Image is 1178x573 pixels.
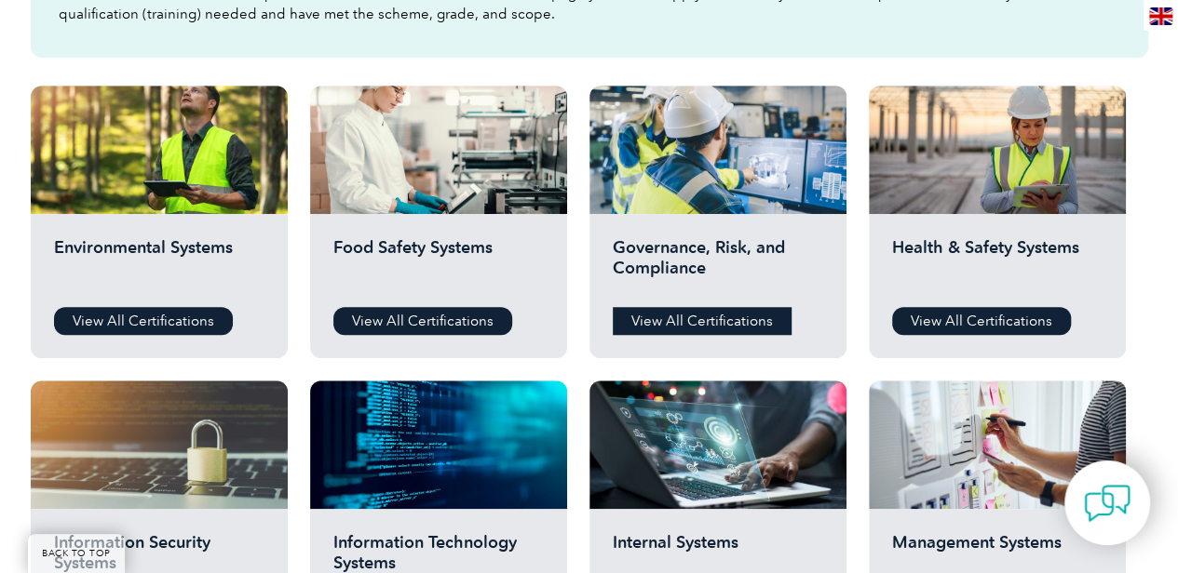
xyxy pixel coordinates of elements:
[892,237,1103,293] h2: Health & Safety Systems
[1084,480,1131,526] img: contact-chat.png
[892,307,1071,335] a: View All Certifications
[613,237,823,293] h2: Governance, Risk, and Compliance
[28,534,125,573] a: BACK TO TOP
[613,307,792,335] a: View All Certifications
[54,237,264,293] h2: Environmental Systems
[333,237,544,293] h2: Food Safety Systems
[54,307,233,335] a: View All Certifications
[333,307,512,335] a: View All Certifications
[1149,7,1172,25] img: en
